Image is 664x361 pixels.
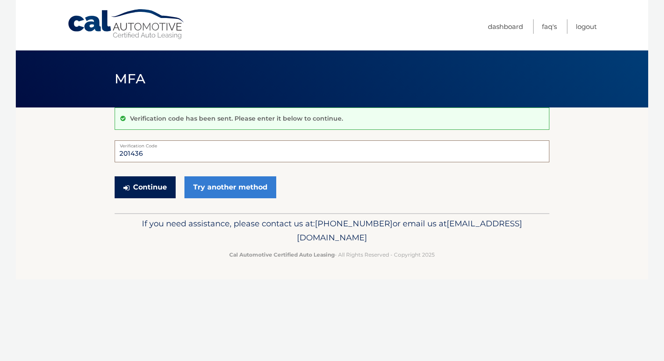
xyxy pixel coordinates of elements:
a: Cal Automotive [67,9,186,40]
p: - All Rights Reserved - Copyright 2025 [120,250,544,259]
span: [EMAIL_ADDRESS][DOMAIN_NAME] [297,218,522,243]
span: [PHONE_NUMBER] [315,218,393,229]
label: Verification Code [115,140,549,147]
p: If you need assistance, please contact us at: or email us at [120,217,544,245]
input: Verification Code [115,140,549,162]
span: MFA [115,71,145,87]
strong: Cal Automotive Certified Auto Leasing [229,251,335,258]
a: Try another method [184,176,276,198]
a: Dashboard [488,19,523,34]
p: Verification code has been sent. Please enter it below to continue. [130,114,343,122]
a: FAQ's [542,19,557,34]
a: Logout [576,19,597,34]
button: Continue [115,176,176,198]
